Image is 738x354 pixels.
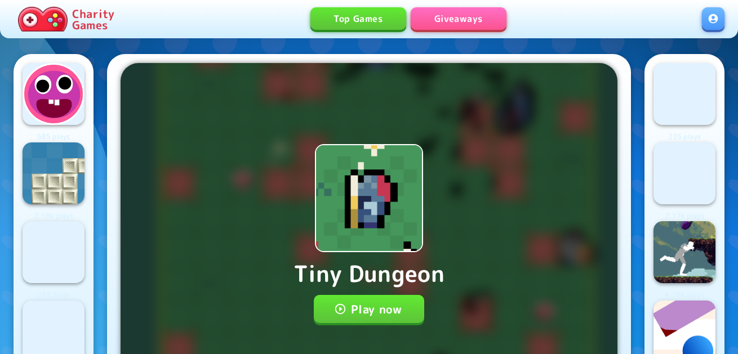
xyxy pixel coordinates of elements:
a: Logo233 plays [23,221,85,301]
p: Tiny Dungeon [294,257,445,290]
img: Logo [653,221,715,283]
button: Play now [314,295,425,323]
p: 2.18k plays [23,211,85,222]
a: Top Games [310,7,406,30]
p: 233 plays [23,290,85,301]
img: Logo [23,221,85,283]
p: 225 plays [653,132,715,142]
img: Logo [653,63,715,125]
img: Tiny Dungeon icon [316,145,422,251]
a: Charity Games [14,5,119,34]
img: Logo [23,142,85,204]
a: Logo225 plays [653,63,715,142]
a: Logo4.79k plays [653,221,715,301]
p: 2.17k plays [653,211,715,222]
a: Logo2.18k plays [23,142,85,222]
img: Logo [23,63,85,125]
img: Charity.Games [18,7,68,32]
img: Logo [653,142,715,204]
a: Logo2.17k plays [653,142,715,222]
p: 4.79k plays [653,290,715,301]
a: Logo585 plays [23,63,85,142]
p: Charity Games [72,8,114,30]
a: Giveaways [411,7,506,30]
p: 585 plays [23,132,85,142]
